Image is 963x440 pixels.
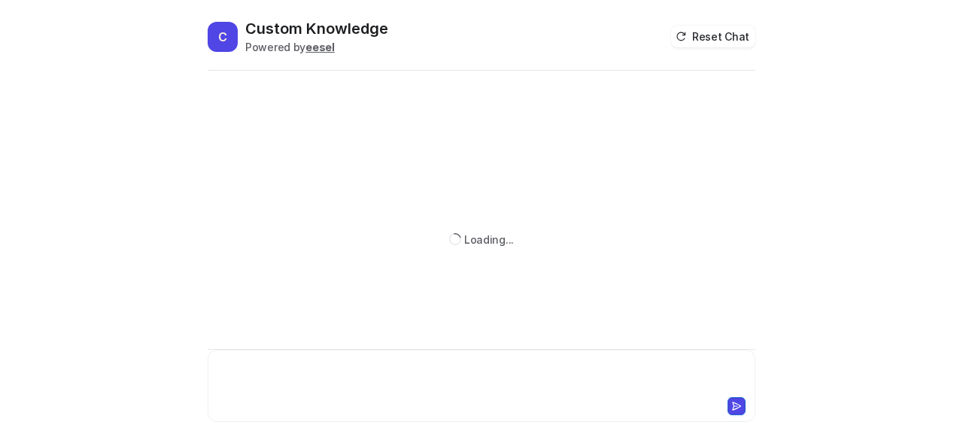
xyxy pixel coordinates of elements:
[305,41,335,53] b: eesel
[245,39,388,55] div: Powered by
[671,26,755,47] button: Reset Chat
[208,22,238,52] span: C
[245,18,388,39] h2: Custom Knowledge
[464,232,514,247] div: Loading...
